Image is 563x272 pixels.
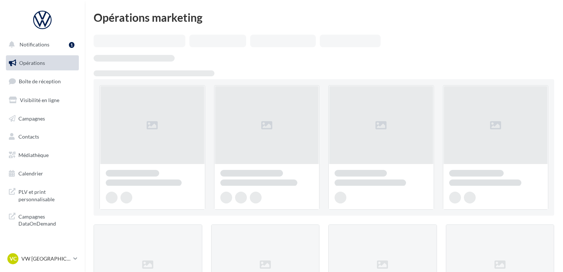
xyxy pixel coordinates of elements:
a: Médiathèque [4,147,80,163]
a: Campagnes [4,111,80,126]
span: PLV et print personnalisable [18,187,76,203]
span: Opérations [19,60,45,66]
span: Contacts [18,133,39,140]
button: Notifications 1 [4,37,77,52]
span: Notifications [20,41,49,48]
span: VC [10,255,17,262]
a: PLV et print personnalisable [4,184,80,206]
a: Calendrier [4,166,80,181]
span: Calendrier [18,170,43,177]
div: Opérations marketing [94,12,554,23]
span: Boîte de réception [19,78,61,84]
p: VW [GEOGRAPHIC_DATA] [21,255,70,262]
span: Visibilité en ligne [20,97,59,103]
a: Boîte de réception [4,73,80,89]
a: Campagnes DataOnDemand [4,209,80,230]
span: Campagnes [18,115,45,121]
a: Contacts [4,129,80,144]
div: 1 [69,42,74,48]
span: Médiathèque [18,152,49,158]
a: Opérations [4,55,80,71]
a: Visibilité en ligne [4,93,80,108]
a: VC VW [GEOGRAPHIC_DATA] [6,252,79,266]
span: Campagnes DataOnDemand [18,212,76,227]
